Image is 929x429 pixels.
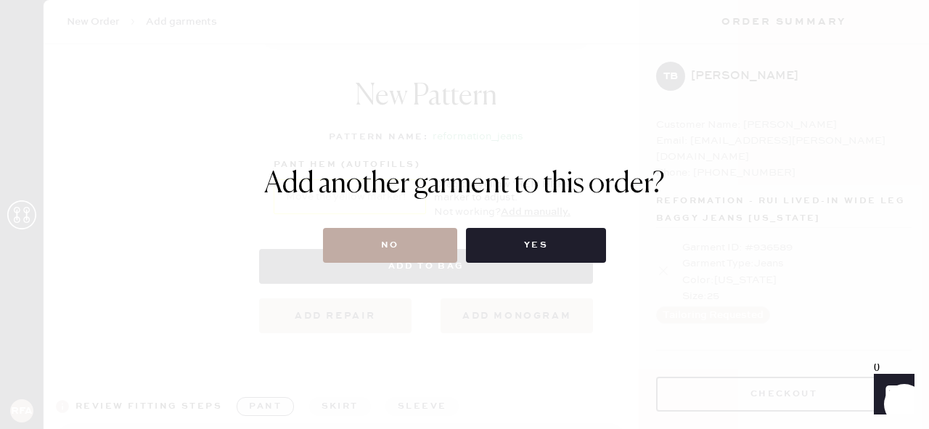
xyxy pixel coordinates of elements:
[860,364,922,426] iframe: Front Chat
[466,228,606,263] button: Yes
[264,167,665,202] h1: Add another garment to this order?
[323,228,457,263] button: No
